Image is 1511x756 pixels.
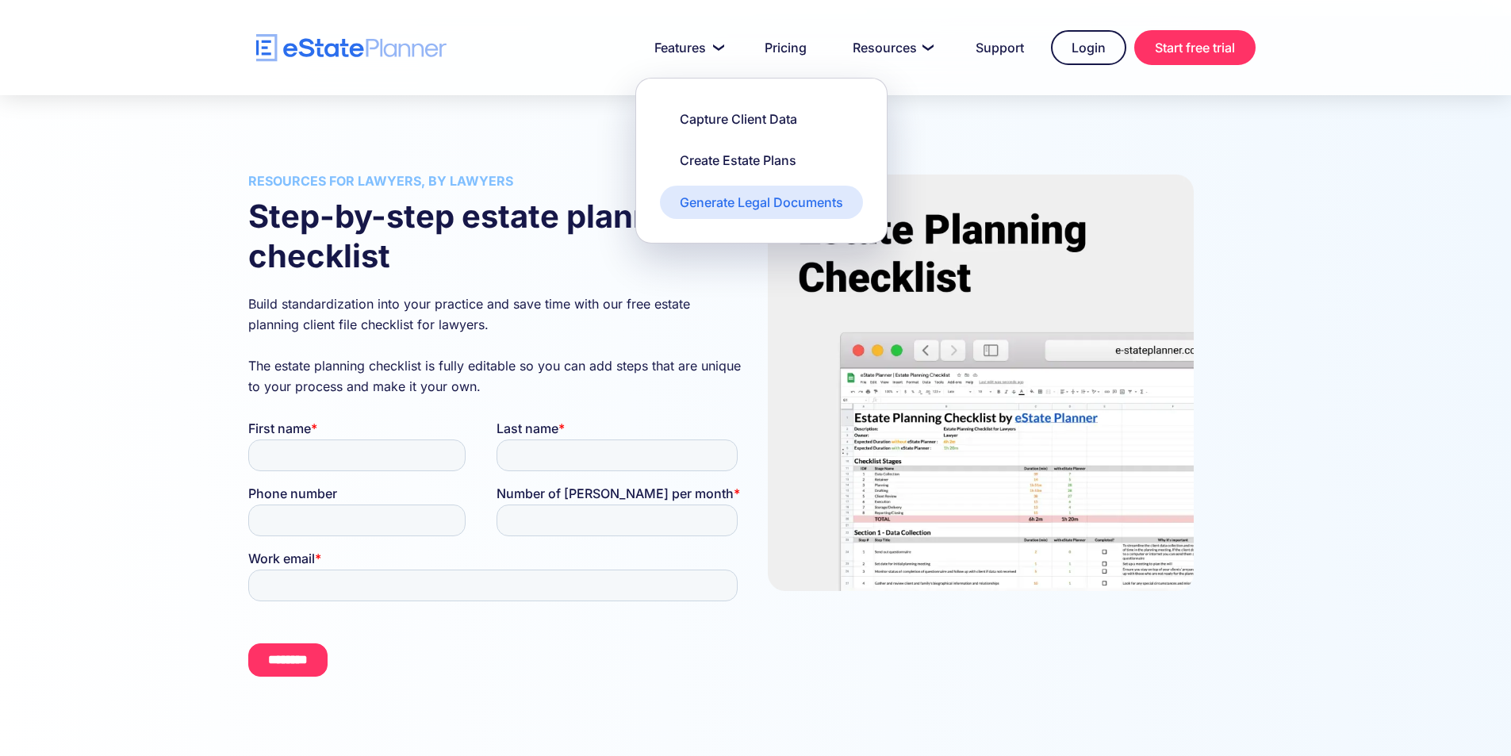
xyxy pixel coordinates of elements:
[834,32,949,63] a: Resources
[660,144,816,177] a: Create Estate Plans
[248,197,744,276] h2: Step-by-step estate planning checklist
[248,294,744,397] p: Build standardization into your practice and save time with our free estate planning client file ...
[957,32,1043,63] a: Support
[660,102,817,136] a: Capture Client Data
[680,152,796,169] div: Create Estate Plans
[256,34,447,62] a: home
[1134,30,1256,65] a: Start free trial
[680,110,797,128] div: Capture Client Data
[660,186,863,219] a: Generate Legal Documents
[746,32,826,63] a: Pricing
[248,420,744,690] iframe: Form 0
[680,194,843,211] div: Generate Legal Documents
[248,175,744,187] h3: Resources for lawyers, by lawyers
[635,32,738,63] a: Features
[1051,30,1126,65] a: Login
